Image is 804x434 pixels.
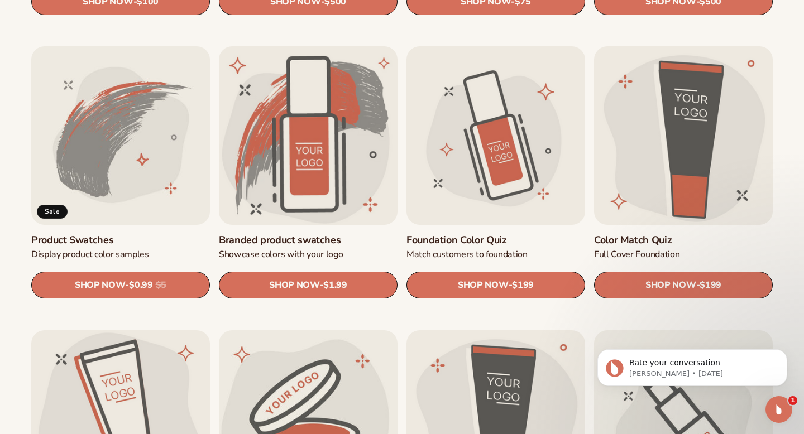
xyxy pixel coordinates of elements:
[512,281,534,291] span: $199
[458,280,508,291] span: SHOP NOW
[75,280,125,291] span: SHOP NOW
[700,281,721,291] span: $199
[269,280,319,291] span: SHOP NOW
[406,234,585,247] a: Foundation Color Quiz
[788,396,797,405] span: 1
[219,234,398,247] a: Branded product swatches
[594,272,773,299] a: SHOP NOW- $199
[645,280,696,291] span: SHOP NOW
[406,272,585,299] a: SHOP NOW- $199
[765,396,792,423] iframe: Intercom live chat
[129,281,152,291] span: $0.99
[31,272,210,299] a: SHOP NOW- $0.99 $5
[219,272,398,299] a: SHOP NOW- $1.99
[581,326,804,404] iframe: Intercom notifications message
[594,234,773,247] a: Color Match Quiz
[323,281,347,291] span: $1.99
[31,234,210,247] a: Product Swatches
[156,281,166,291] s: $5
